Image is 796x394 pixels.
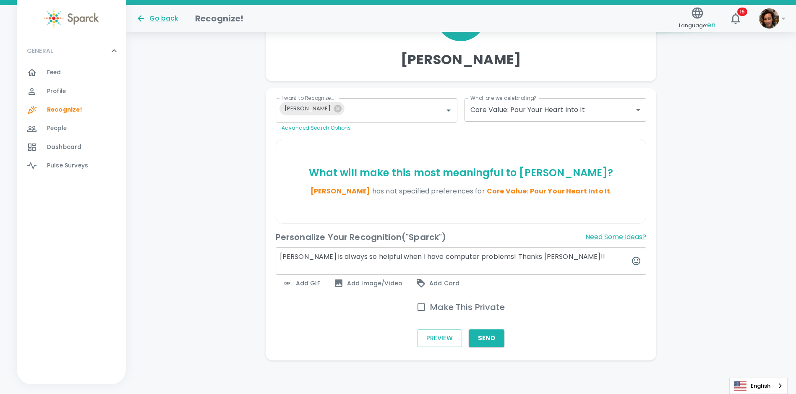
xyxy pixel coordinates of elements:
div: Language [729,378,788,394]
div: Core Value: Pour Your Heart Into It [470,105,633,115]
aside: Language selected: English [729,378,788,394]
a: Dashboard [17,138,126,157]
img: Sparck logo [44,8,99,28]
span: [PERSON_NAME] [279,104,336,113]
button: 16 [726,8,746,29]
button: Go back [136,13,178,23]
span: Language: [679,20,715,31]
span: 16 [737,8,747,16]
h6: Make This Private [430,300,505,314]
a: English [730,378,787,394]
label: I want to Recognize... [282,94,334,102]
textarea: [PERSON_NAME] is always so helpful when I have computer problems! Thanks [PERSON_NAME]!! [276,247,647,275]
a: Sparck logo [17,8,126,28]
span: [PERSON_NAME] [311,186,371,196]
span: Dashboard [47,143,81,151]
span: Core Value: Pour Your Heart Into It [487,186,610,196]
span: Pulse Surveys [47,162,88,170]
span: Add GIF [282,278,320,288]
h4: [PERSON_NAME] [401,51,521,68]
a: Profile [17,82,126,101]
a: Feed [17,63,126,82]
span: en [707,20,715,30]
img: Picture of Nicole [759,8,779,29]
span: has not specified preferences for [372,186,610,196]
button: Preview [417,329,462,347]
a: Pulse Surveys [17,157,126,175]
span: Add Card [416,278,459,288]
span: Profile [47,87,66,96]
button: Need Some Ideas? [585,230,646,244]
p: GENERAL [27,47,53,55]
button: Open [443,104,454,116]
p: . [279,186,643,196]
button: Language:en [676,4,719,34]
div: GENERAL [17,63,126,178]
span: People [47,124,67,133]
span: Recognize! [47,106,83,114]
div: [PERSON_NAME] [279,102,344,115]
a: Advanced Search Options [282,124,351,131]
a: Recognize! [17,101,126,119]
h6: Personalize Your Recognition ("Sparck") [276,230,446,244]
span: Add Image/Video [334,278,402,288]
h1: Recognize! [195,12,244,25]
span: Feed [47,68,61,77]
label: What are we celebrating? [470,94,536,102]
p: What will make this most meaningful to [PERSON_NAME] ? [279,166,643,180]
button: Send [469,329,504,347]
a: People [17,119,126,138]
div: GENERAL [17,38,126,63]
